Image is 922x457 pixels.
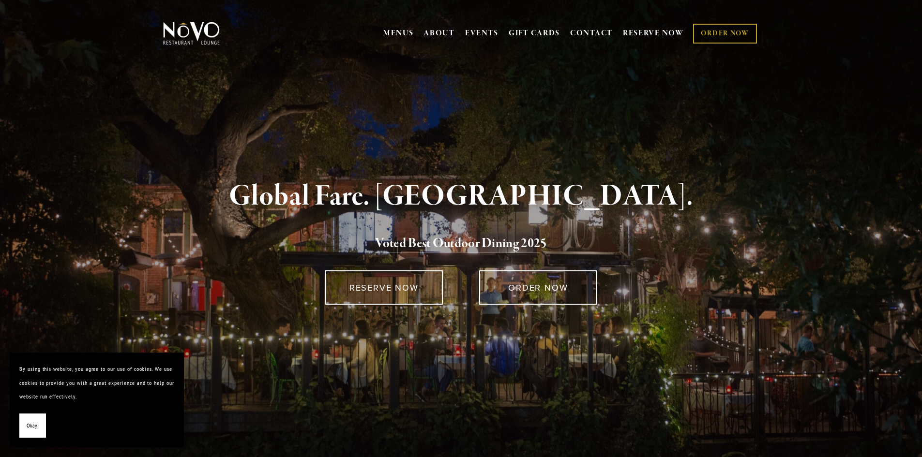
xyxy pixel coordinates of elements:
a: GIFT CARDS [509,24,560,43]
a: MENUS [383,29,414,38]
a: ORDER NOW [479,270,597,305]
a: EVENTS [465,29,499,38]
a: RESERVE NOW [623,24,684,43]
a: RESERVE NOW [325,270,443,305]
span: Okay! [27,419,39,433]
h2: 5 [179,234,743,254]
img: Novo Restaurant &amp; Lounge [161,21,222,45]
p: By using this website, you agree to our use of cookies. We use cookies to provide you with a grea... [19,362,174,404]
a: CONTACT [570,24,613,43]
a: ABOUT [423,29,455,38]
button: Okay! [19,413,46,438]
a: ORDER NOW [693,24,756,44]
section: Cookie banner [10,353,184,447]
strong: Global Fare. [GEOGRAPHIC_DATA]. [229,178,693,215]
a: Voted Best Outdoor Dining 202 [375,235,540,253]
